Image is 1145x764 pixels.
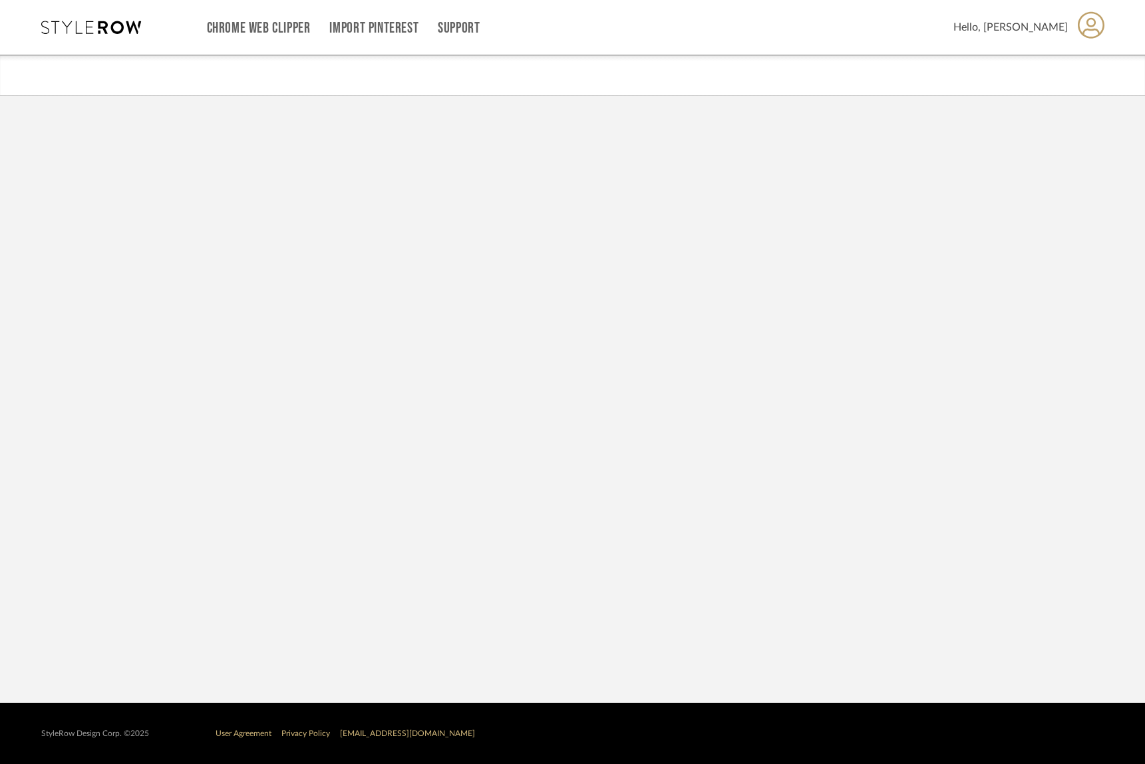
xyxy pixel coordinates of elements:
span: Hello, [PERSON_NAME] [953,19,1068,35]
div: StyleRow Design Corp. ©2025 [41,729,149,739]
a: [EMAIL_ADDRESS][DOMAIN_NAME] [340,729,475,737]
a: Privacy Policy [281,729,330,737]
a: Chrome Web Clipper [207,23,311,34]
a: User Agreement [216,729,271,737]
a: Import Pinterest [329,23,418,34]
a: Support [438,23,480,34]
